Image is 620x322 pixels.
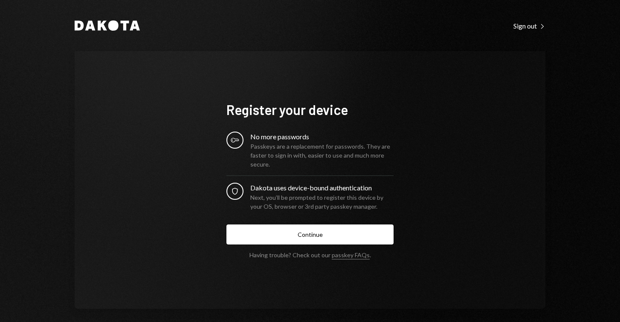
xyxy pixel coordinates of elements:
[250,132,394,142] div: No more passwords
[513,21,545,30] a: Sign out
[250,183,394,193] div: Dakota uses device-bound authentication
[226,224,394,244] button: Continue
[250,193,394,211] div: Next, you’ll be prompted to register this device by your OS, browser or 3rd party passkey manager.
[332,251,370,259] a: passkey FAQs
[513,22,545,30] div: Sign out
[249,251,371,259] div: Having trouble? Check out our .
[250,142,394,169] div: Passkeys are a replacement for passwords. They are faster to sign in with, easier to use and much...
[226,101,394,118] h1: Register your device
